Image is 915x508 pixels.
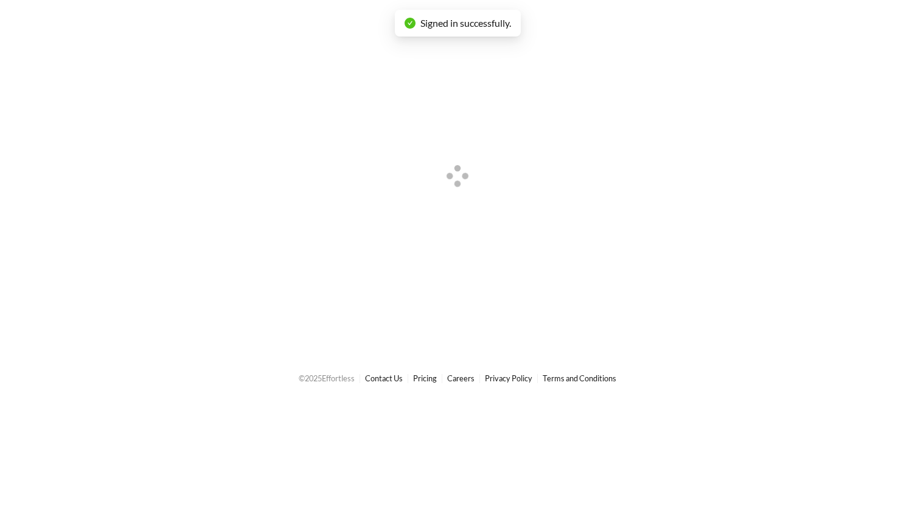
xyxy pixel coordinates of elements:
[447,373,475,383] a: Careers
[413,373,437,383] a: Pricing
[543,373,616,383] a: Terms and Conditions
[420,17,511,29] span: Signed in successfully.
[485,373,532,383] a: Privacy Policy
[405,18,416,29] span: check-circle
[299,373,355,383] span: © 2025 Effortless
[365,373,403,383] a: Contact Us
